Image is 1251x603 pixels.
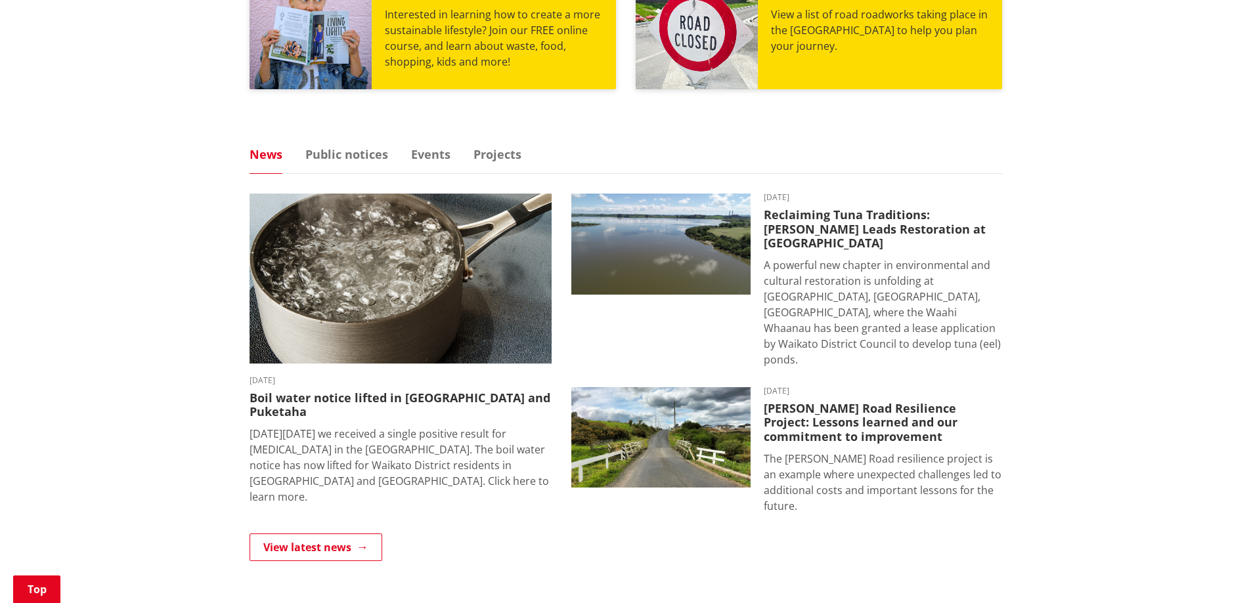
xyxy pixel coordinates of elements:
[250,194,552,364] img: boil water notice
[411,148,450,160] a: Events
[764,387,1002,395] time: [DATE]
[764,402,1002,444] h3: [PERSON_NAME] Road Resilience Project: Lessons learned and our commitment to improvement
[250,148,282,160] a: News
[13,575,60,603] a: Top
[250,391,552,419] h3: Boil water notice lifted in [GEOGRAPHIC_DATA] and Puketaha
[764,208,1002,251] h3: Reclaiming Tuna Traditions: [PERSON_NAME] Leads Restoration at [GEOGRAPHIC_DATA]
[764,451,1002,514] p: The [PERSON_NAME] Road resilience project is an example where unexpected challenges led to additi...
[250,194,552,505] a: boil water notice gordonton puketaha [DATE] Boil water notice lifted in [GEOGRAPHIC_DATA] and Puk...
[1191,548,1238,595] iframe: Messenger Launcher
[771,7,989,54] p: View a list of road roadworks taking place in the [GEOGRAPHIC_DATA] to help you plan your journey.
[250,377,552,385] time: [DATE]
[250,426,552,505] p: [DATE][DATE] we received a single positive result for [MEDICAL_DATA] in the [GEOGRAPHIC_DATA]. Th...
[764,257,1002,367] p: A powerful new chapter in environmental and cultural restoration is unfolding at [GEOGRAPHIC_DATA...
[250,533,382,561] a: View latest news
[305,148,388,160] a: Public notices
[571,194,751,295] img: Waahi Lake
[571,387,751,488] img: PR-21222 Huia Road Relience Munro Road Bridge
[764,194,1002,201] time: [DATE]
[385,7,603,70] p: Interested in learning how to create a more sustainable lifestyle? Join our FREE online course, a...
[571,194,1002,367] a: [DATE] Reclaiming Tuna Traditions: [PERSON_NAME] Leads Restoration at [GEOGRAPHIC_DATA] A powerfu...
[571,387,1002,514] a: [DATE] [PERSON_NAME] Road Resilience Project: Lessons learned and our commitment to improvement T...
[473,148,521,160] a: Projects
